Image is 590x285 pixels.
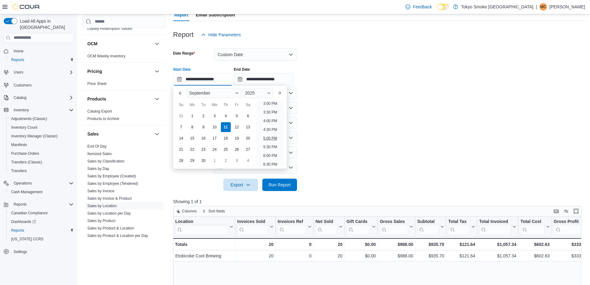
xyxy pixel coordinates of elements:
button: Inventory [11,106,31,114]
div: Subtotal [417,219,439,225]
div: $333.07 [554,241,587,248]
button: Hide Parameters [199,29,243,41]
div: day-3 [232,156,242,166]
div: day-22 [187,145,197,154]
p: Showing 1 of 1 [173,198,586,205]
button: Sales [87,131,152,137]
span: Sales by Employee (Tendered) [87,181,138,186]
span: Products to Archive [87,116,119,121]
span: Catalog Export [87,109,112,114]
div: day-13 [243,122,253,132]
span: Columns [182,209,197,214]
span: Catalog [14,95,26,100]
span: Loyalty Redemption Values [87,26,132,31]
span: Operations [11,180,74,187]
span: Reports [11,57,24,62]
div: We [210,100,220,110]
div: day-15 [187,133,197,143]
div: day-24 [210,145,220,154]
span: 2025 [245,91,255,96]
span: Inventory [14,108,29,113]
div: Location [175,219,228,225]
div: $988.00 [380,241,413,248]
div: day-21 [176,145,186,154]
button: OCM [87,41,152,47]
div: Button. Open the year selector. 2025 is currently selected. [243,88,273,98]
button: Catalog [11,94,29,101]
div: $602.63 [520,241,549,248]
a: Dashboards [6,217,76,226]
span: Reports [9,56,74,64]
button: Gross Profit [554,219,587,235]
div: Su [176,100,186,110]
span: MC [540,3,546,11]
span: September [189,91,210,96]
a: Reports [9,56,27,64]
div: September, 2025 [176,110,254,166]
a: Feedback [403,1,434,13]
button: Next month [274,88,284,98]
button: Reports [1,200,76,209]
button: Manifests [6,140,76,149]
button: Transfers [6,167,76,175]
span: Cash Management [11,189,42,194]
a: Sales by Location per Day [87,211,131,216]
span: Washington CCRS [9,235,74,243]
div: day-17 [210,133,220,143]
div: Pricing [82,80,166,90]
div: $935.70 [417,241,444,248]
div: Total Tax [448,219,470,225]
div: $0.00 [346,241,376,248]
li: 6:00 PM [261,152,280,159]
a: Home [11,47,26,55]
button: Run Report [262,179,297,191]
div: day-12 [232,122,242,132]
a: Sales by Product & Location per Day [87,234,148,238]
li: 3:00 PM [261,100,280,107]
div: Net Sold [315,219,337,235]
span: Dashboards [11,219,36,224]
div: Mitchell Catalano [540,3,547,11]
a: Purchase Orders [9,150,42,157]
button: Invoices Ref [278,219,311,235]
div: day-26 [232,145,242,154]
span: Purchase Orders [9,150,74,157]
span: Adjustments (Classic) [11,116,47,121]
span: Transfers (Classic) [11,160,42,165]
a: [US_STATE] CCRS [9,235,46,243]
div: Gross Sales [380,219,408,235]
span: Feedback [413,4,432,10]
button: Products [153,95,161,103]
a: Customers [11,82,34,89]
div: Invoices Ref [278,219,306,225]
button: Export [223,179,258,191]
button: Total Tax [448,219,475,235]
a: Itemized Sales [87,152,112,156]
a: Sales by Product per Day [87,241,129,245]
button: Purchase Orders [6,149,76,158]
span: Sales by Product [87,218,116,223]
a: Sales by Employee (Created) [87,174,136,178]
button: Inventory Manager (Classic) [6,132,76,140]
button: Total Cost [520,219,549,235]
span: Users [11,69,74,76]
span: Run Report [269,182,291,188]
ul: Time [256,100,284,166]
span: Users [14,70,23,75]
a: Inventory Count [9,124,40,131]
span: Inventory Manager (Classic) [11,134,58,139]
button: Home [1,47,76,56]
a: Sales by Location [87,204,117,208]
a: Transfers [9,167,29,175]
div: day-23 [199,145,208,154]
button: Cash Management [6,188,76,196]
img: Cova [12,4,40,10]
span: Sales by Invoice [87,189,114,194]
button: Gross Sales [380,219,413,235]
div: day-27 [243,145,253,154]
div: day-10 [210,122,220,132]
h3: Products [87,96,106,102]
button: Catalog [1,93,76,102]
a: Transfers (Classic) [9,158,45,166]
div: Gross Sales [380,219,408,225]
